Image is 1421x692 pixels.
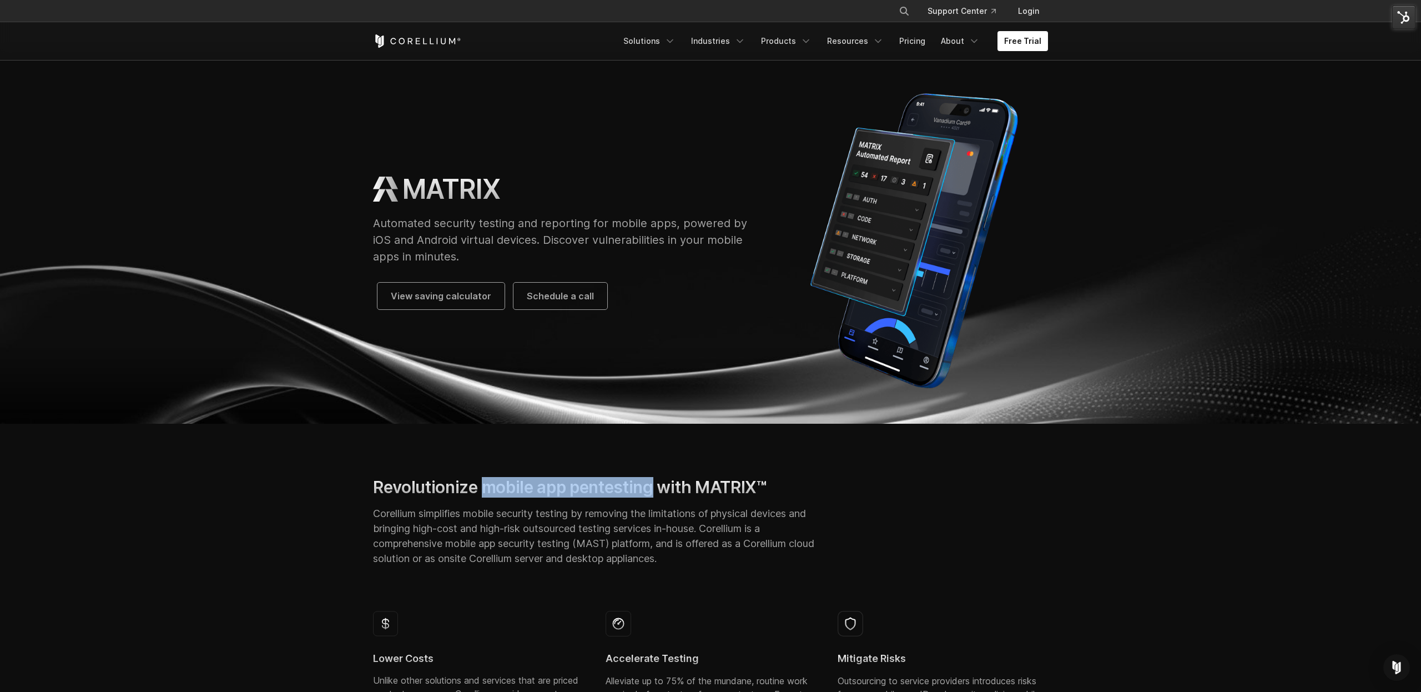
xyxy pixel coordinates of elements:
[997,31,1048,51] a: Free Trial
[885,1,1048,21] div: Navigation Menu
[1392,6,1415,29] img: HubSpot Tools Menu Toggle
[754,31,818,51] a: Products
[373,506,815,566] p: Corellium simplifies mobile security testing by removing the limitations of physical devices and ...
[934,31,986,51] a: About
[838,611,863,636] img: shield-02 (1)
[893,31,932,51] a: Pricing
[838,652,1048,665] h4: Mitigate Risks
[919,1,1005,21] a: Support Center
[373,652,583,665] h4: Lower Costs
[373,477,815,498] h2: Revolutionize mobile app pentesting with MATRIX™
[780,85,1048,397] img: Corellium MATRIX automated report on iPhone showing app vulnerability test results across securit...
[820,31,890,51] a: Resources
[527,289,594,303] span: Schedule a call
[373,611,398,636] img: icon--money
[373,177,398,202] img: MATRIX Logo
[513,283,607,309] a: Schedule a call
[1383,654,1410,681] div: Open Intercom Messenger
[1009,1,1048,21] a: Login
[617,31,1048,51] div: Navigation Menu
[402,173,500,206] h1: MATRIX
[373,215,758,265] p: Automated security testing and reporting for mobile apps, powered by iOS and Android virtual devi...
[684,31,752,51] a: Industries
[617,31,682,51] a: Solutions
[606,611,631,636] img: icon--meter
[894,1,914,21] button: Search
[377,283,505,309] a: View saving calculator
[373,34,461,48] a: Corellium Home
[606,652,816,665] h4: Accelerate Testing
[391,289,491,303] span: View saving calculator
